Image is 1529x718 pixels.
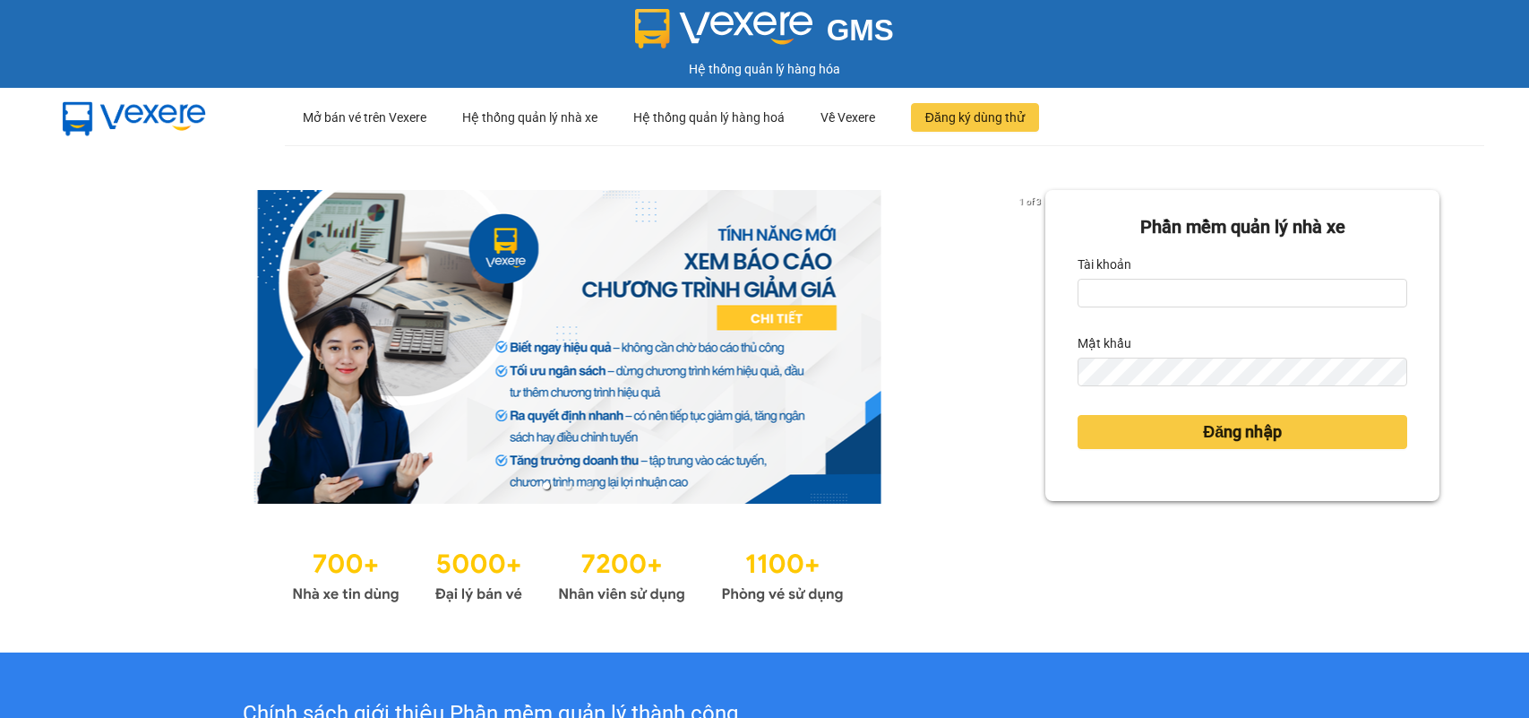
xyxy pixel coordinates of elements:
[633,89,785,146] div: Hệ thống quản lý hàng hoá
[45,88,224,147] img: mbUUG5Q.png
[635,9,812,48] img: logo 2
[1203,420,1282,445] span: Đăng nhập
[1078,358,1407,386] input: Mật khẩu
[635,27,894,41] a: GMS
[462,89,597,146] div: Hệ thống quản lý nhà xe
[543,482,550,489] li: slide item 1
[586,482,593,489] li: slide item 3
[911,103,1039,132] button: Đăng ký dùng thử
[1078,213,1407,241] div: Phần mềm quản lý nhà xe
[1014,190,1045,213] p: 1 of 3
[564,482,571,489] li: slide item 2
[827,13,894,47] span: GMS
[1020,190,1045,504] button: next slide / item
[820,89,875,146] div: Về Vexere
[292,540,844,608] img: Statistics.png
[1078,279,1407,307] input: Tài khoản
[1078,329,1131,358] label: Mật khẩu
[4,59,1525,79] div: Hệ thống quản lý hàng hóa
[925,108,1025,127] span: Đăng ký dùng thử
[1078,250,1131,279] label: Tài khoản
[90,190,115,504] button: previous slide / item
[1078,415,1407,449] button: Đăng nhập
[303,89,426,146] div: Mở bán vé trên Vexere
